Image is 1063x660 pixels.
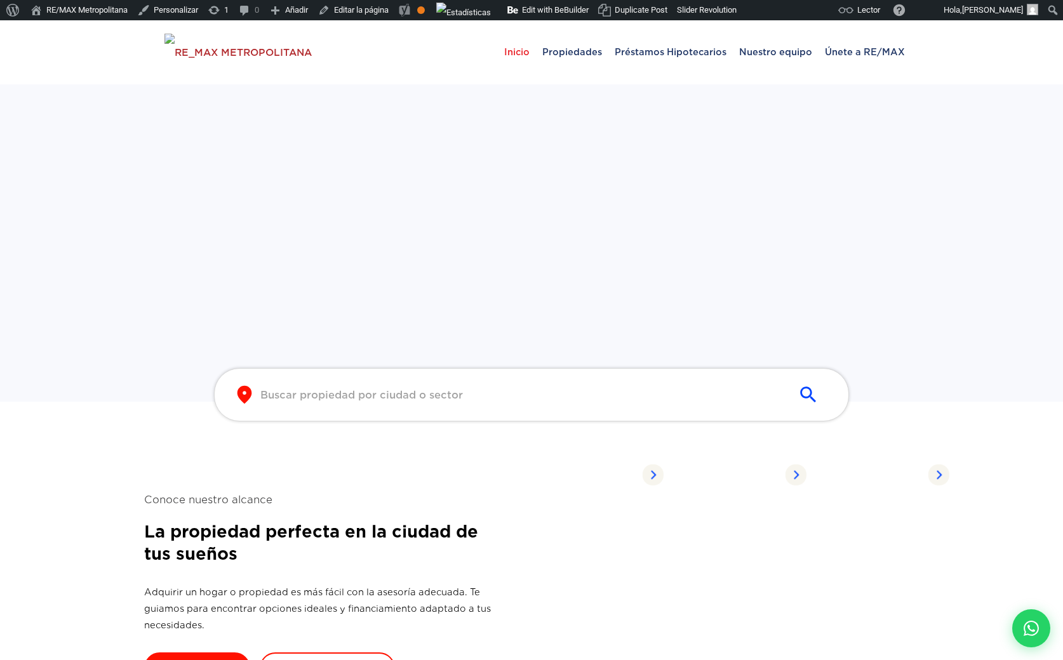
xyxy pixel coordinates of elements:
span: [PERSON_NAME] [962,5,1023,15]
span: Propiedades [536,33,608,71]
span: Propiedades listadas [679,461,785,489]
img: RE_MAX METROPOLITANA [164,34,312,72]
span: Únete a RE/MAX [819,33,911,71]
a: RE/MAX Metropolitana [164,20,312,84]
div: Aceptable [417,6,425,14]
a: Inicio [498,20,536,84]
p: Adquirir un hogar o propiedad es más fácil con la asesoría adecuada. Te guiamos para encontrar op... [144,584,500,633]
span: Propiedades listadas [822,461,928,489]
img: Arrow Right [785,464,806,485]
a: Propiedades [536,20,608,84]
span: Inicio [498,33,536,71]
h2: La propiedad perfecta en la ciudad de tus sueños [144,520,500,565]
a: Préstamos Hipotecarios [608,20,733,84]
a: Nuestro equipo [733,20,819,84]
span: Conoce nuestro alcance [144,492,500,508]
img: Arrow Right [928,464,949,485]
span: Préstamos Hipotecarios [608,33,733,71]
span: Propiedades listadas [537,461,642,489]
a: Únete a RE/MAX [819,20,911,84]
img: Arrow Right [642,464,664,485]
input: Buscar propiedad por ciudad o sector [260,388,782,402]
span: Nuestro equipo [733,33,819,71]
span: Slider Revolution [677,5,737,15]
img: Visitas de 48 horas. Haz clic para ver más estadísticas del sitio. [436,3,491,23]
